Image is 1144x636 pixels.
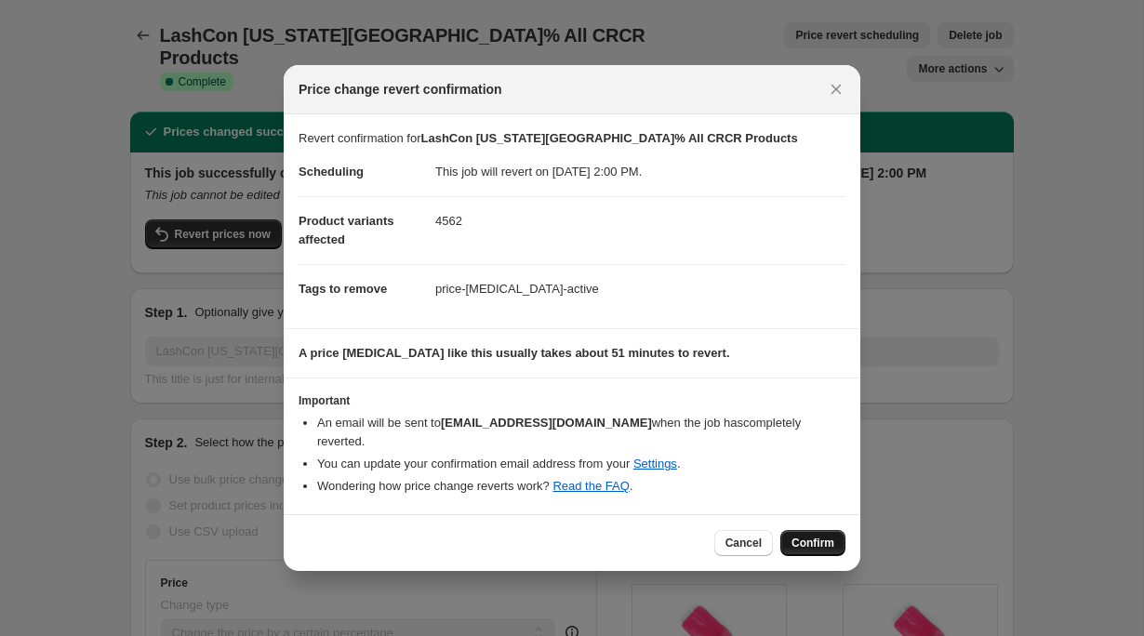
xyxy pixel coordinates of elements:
p: Revert confirmation for [299,129,845,148]
b: A price [MEDICAL_DATA] like this usually takes about 51 minutes to revert. [299,346,730,360]
button: Confirm [780,530,845,556]
li: An email will be sent to when the job has completely reverted . [317,414,845,451]
dd: 4562 [435,196,845,245]
span: Price change revert confirmation [299,80,502,99]
span: Product variants affected [299,214,394,246]
li: You can update your confirmation email address from your . [317,455,845,473]
button: Close [823,76,849,102]
span: Confirm [791,536,834,550]
dd: price-[MEDICAL_DATA]-active [435,264,845,313]
h3: Important [299,393,845,408]
span: Tags to remove [299,282,387,296]
li: Wondering how price change reverts work? . [317,477,845,496]
dd: This job will revert on [DATE] 2:00 PM. [435,148,845,196]
a: Settings [633,457,677,470]
a: Read the FAQ [552,479,629,493]
span: Cancel [725,536,762,550]
button: Cancel [714,530,773,556]
span: Scheduling [299,165,364,179]
b: [EMAIL_ADDRESS][DOMAIN_NAME] [441,416,652,430]
b: LashCon [US_STATE][GEOGRAPHIC_DATA]% All CRCR Products [421,131,798,145]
